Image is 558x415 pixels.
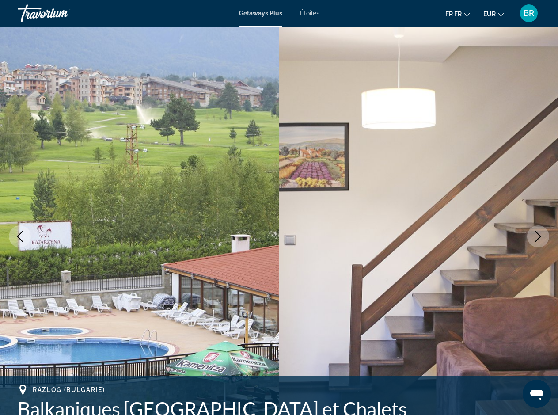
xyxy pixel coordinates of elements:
button: Image suivante [527,225,549,247]
span: fr fr [445,11,462,18]
span: Razlog (Bulgarie) [33,386,105,393]
span: EUR [483,11,496,18]
a: Étoiles [300,10,319,17]
span: BR [524,9,534,18]
a: Travorium [18,2,106,25]
button: Image précédente [9,225,31,247]
a: Getaways Plus [239,10,282,17]
button: Changer de langue [445,8,470,20]
button: Menu utilisateur [517,4,540,23]
iframe: Bouton de lancement de la fenêtre de messagerie [523,380,551,408]
button: Changement de monnaie [483,8,504,20]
